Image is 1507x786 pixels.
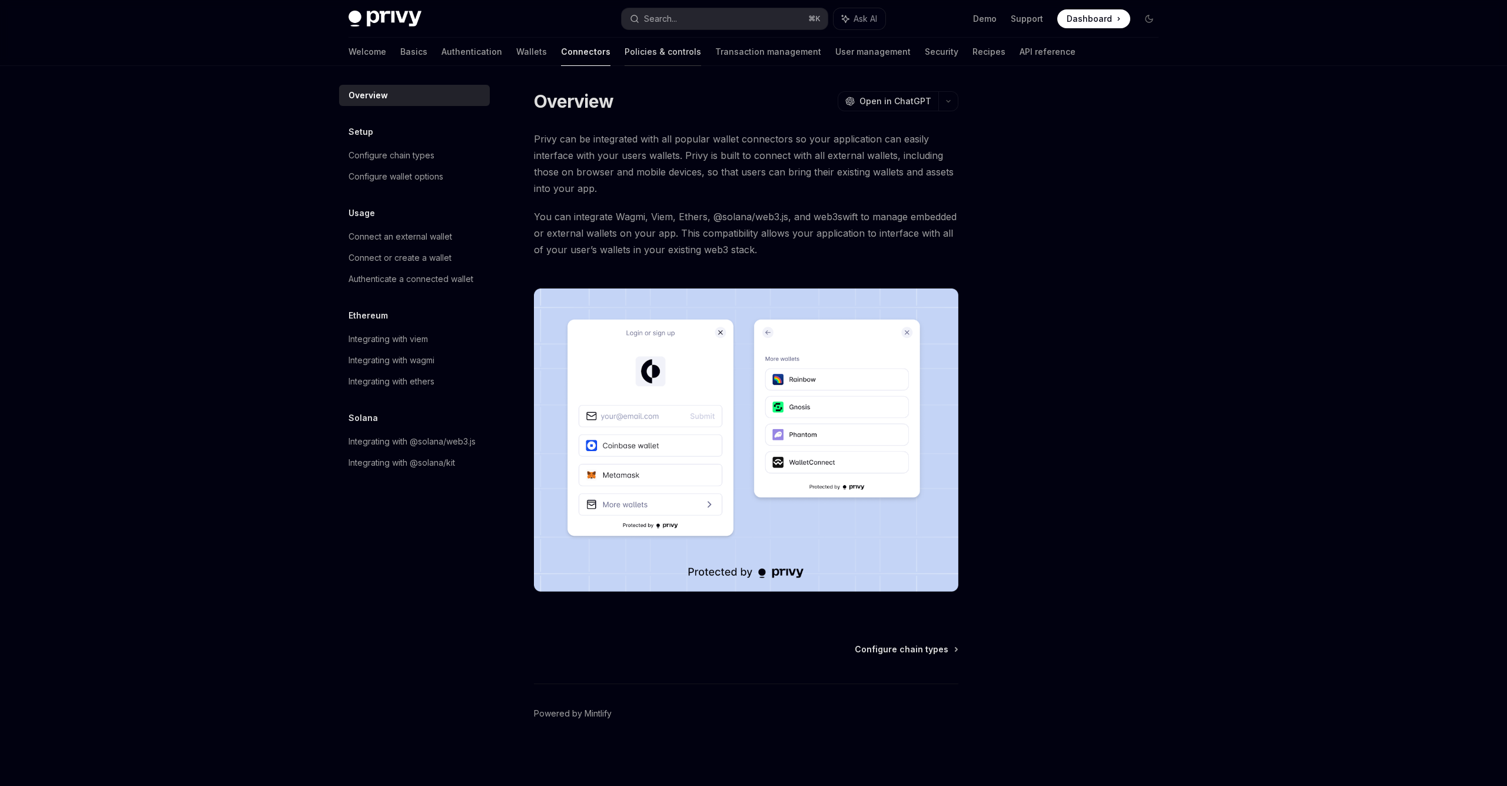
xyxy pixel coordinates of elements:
a: Integrating with wagmi [339,350,490,371]
div: Integrating with @solana/kit [348,456,455,470]
a: Dashboard [1057,9,1130,28]
a: Support [1011,13,1043,25]
button: Search...⌘K [622,8,828,29]
img: Connectors3 [534,288,958,592]
span: Dashboard [1067,13,1112,25]
a: Welcome [348,38,386,66]
a: Demo [973,13,997,25]
a: Integrating with @solana/web3.js [339,431,490,452]
a: Integrating with @solana/kit [339,452,490,473]
button: Open in ChatGPT [838,91,938,111]
div: Integrating with @solana/web3.js [348,435,476,449]
a: Configure wallet options [339,166,490,187]
img: dark logo [348,11,421,27]
a: Configure chain types [855,644,957,655]
h5: Solana [348,411,378,425]
a: Policies & controls [625,38,701,66]
div: Integrating with ethers [348,374,434,389]
a: Integrating with ethers [339,371,490,392]
a: Integrating with viem [339,329,490,350]
div: Search... [644,12,677,26]
a: Transaction management [715,38,821,66]
div: Integrating with viem [348,332,428,346]
h1: Overview [534,91,613,112]
div: Configure wallet options [348,170,443,184]
a: Connectors [561,38,610,66]
span: Privy can be integrated with all popular wallet connectors so your application can easily interfa... [534,131,958,197]
a: Connect or create a wallet [339,247,490,268]
a: Wallets [516,38,547,66]
div: Connect or create a wallet [348,251,452,265]
a: Recipes [972,38,1005,66]
a: User management [835,38,911,66]
h5: Usage [348,206,375,220]
div: Authenticate a connected wallet [348,272,473,286]
span: ⌘ K [808,14,821,24]
span: You can integrate Wagmi, Viem, Ethers, @solana/web3.js, and web3swift to manage embedded or exter... [534,208,958,258]
a: API reference [1020,38,1076,66]
h5: Ethereum [348,309,388,323]
button: Ask AI [834,8,885,29]
div: Connect an external wallet [348,230,452,244]
a: Powered by Mintlify [534,708,612,719]
a: Configure chain types [339,145,490,166]
button: Toggle dark mode [1140,9,1159,28]
a: Authentication [442,38,502,66]
span: Configure chain types [855,644,948,655]
span: Open in ChatGPT [859,95,931,107]
div: Integrating with wagmi [348,353,434,367]
span: Ask AI [854,13,877,25]
a: Security [925,38,958,66]
a: Basics [400,38,427,66]
a: Connect an external wallet [339,226,490,247]
div: Overview [348,88,388,102]
a: Overview [339,85,490,106]
div: Configure chain types [348,148,434,162]
a: Authenticate a connected wallet [339,268,490,290]
h5: Setup [348,125,373,139]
